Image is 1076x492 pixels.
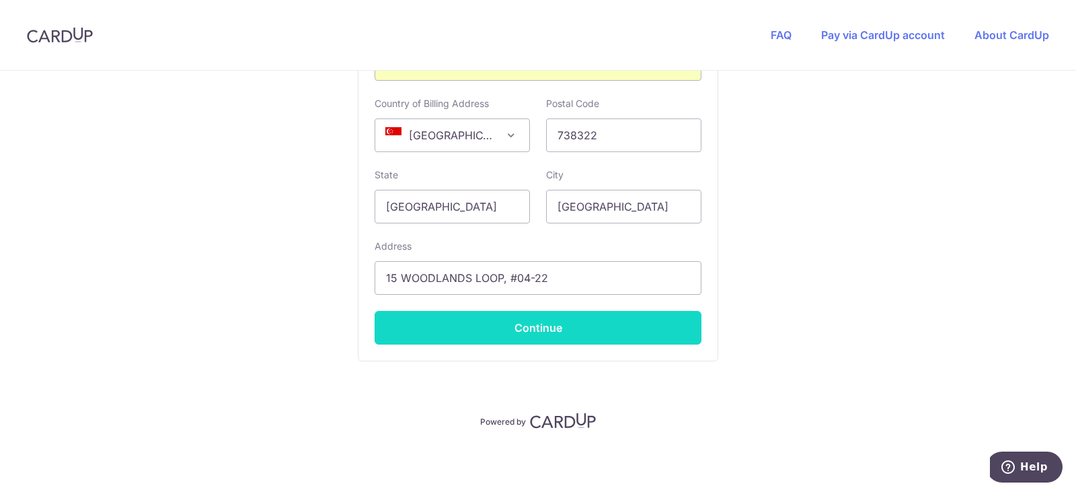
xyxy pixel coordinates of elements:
label: Address [375,240,412,253]
p: Powered by [480,414,526,427]
img: CardUp [530,413,596,429]
label: Postal Code [546,97,599,110]
label: Country of Billing Address [375,97,489,110]
a: FAQ [771,28,792,42]
label: City [546,168,564,182]
button: Continue [375,311,701,345]
a: Pay via CardUp account [821,28,945,42]
a: About CardUp [974,28,1049,42]
span: Singapore [375,119,529,151]
iframe: Opens a widget where you can find more information [990,452,1063,485]
span: Singapore [375,118,530,152]
label: State [375,168,398,182]
img: CardUp [27,27,93,43]
input: Example 123456 [546,118,701,152]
